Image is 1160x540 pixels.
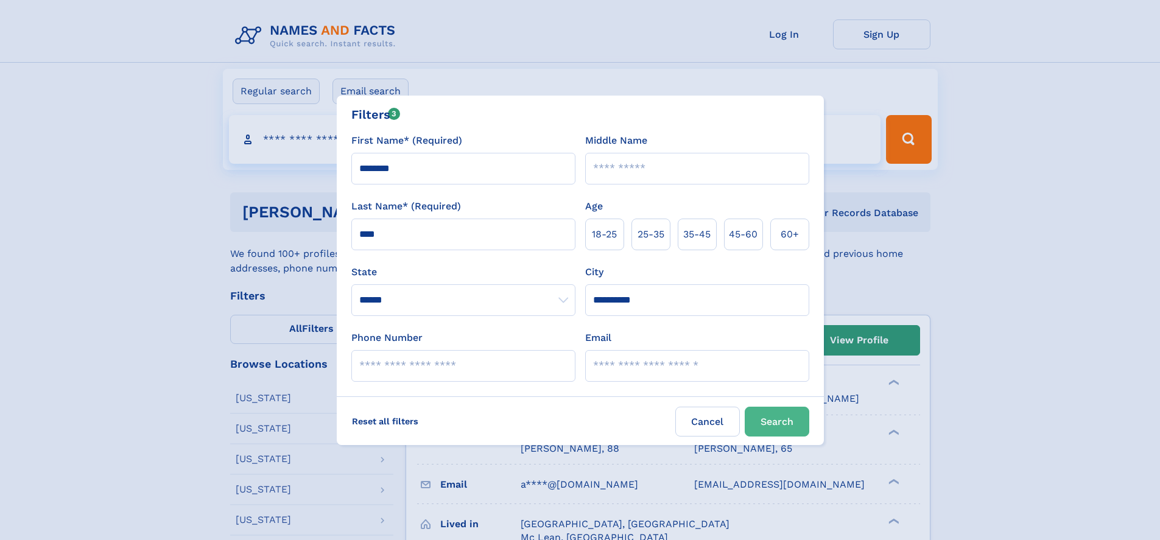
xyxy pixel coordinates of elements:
span: 35‑45 [683,227,711,242]
span: 18‑25 [592,227,617,242]
label: City [585,265,603,279]
span: 60+ [781,227,799,242]
span: 25‑35 [638,227,664,242]
div: Filters [351,105,401,124]
button: Search [745,407,809,437]
span: 45‑60 [729,227,758,242]
label: Last Name* (Required) [351,199,461,214]
label: Age [585,199,603,214]
label: Reset all filters [344,407,426,436]
label: Cancel [675,407,740,437]
label: Phone Number [351,331,423,345]
label: Email [585,331,611,345]
label: Middle Name [585,133,647,148]
label: State [351,265,575,279]
label: First Name* (Required) [351,133,462,148]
